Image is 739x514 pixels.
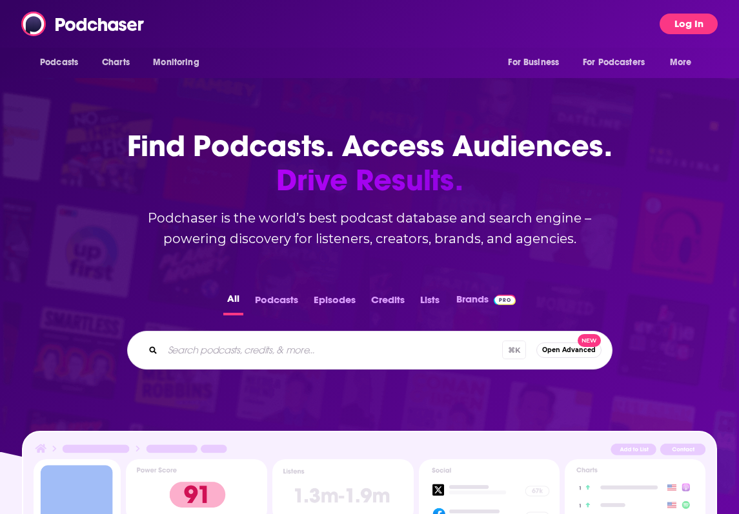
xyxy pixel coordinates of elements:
button: Podcasts [251,290,302,315]
a: Charts [94,50,137,75]
span: Podcasts [40,54,78,72]
button: open menu [574,50,663,75]
img: Podcast Insights Header [34,442,705,460]
img: Podchaser Pro [494,295,516,305]
span: Monitoring [153,54,199,72]
div: Search podcasts, credits, & more... [127,331,612,370]
button: open menu [661,50,708,75]
span: Charts [102,54,130,72]
span: Open Advanced [542,346,596,353]
button: Credits [367,290,409,315]
button: All [223,290,243,315]
button: Lists [416,290,443,315]
button: open menu [31,50,95,75]
a: BrandsPodchaser Pro [456,290,516,315]
button: Open AdvancedNew [536,342,602,358]
h2: Podchaser is the world’s best podcast database and search engine – powering discovery for listene... [112,208,628,249]
button: Log In [660,14,718,34]
img: Podchaser - Follow, Share and Rate Podcasts [21,12,145,36]
button: open menu [499,50,575,75]
button: open menu [144,50,216,75]
span: ⌘ K [502,341,526,359]
span: Drive Results. [112,163,628,197]
span: For Business [508,54,559,72]
span: New [578,334,601,348]
h1: Find Podcasts. Access Audiences. [112,129,628,197]
span: More [670,54,692,72]
span: For Podcasters [583,54,645,72]
input: Search podcasts, credits, & more... [163,340,502,361]
button: Episodes [310,290,359,315]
